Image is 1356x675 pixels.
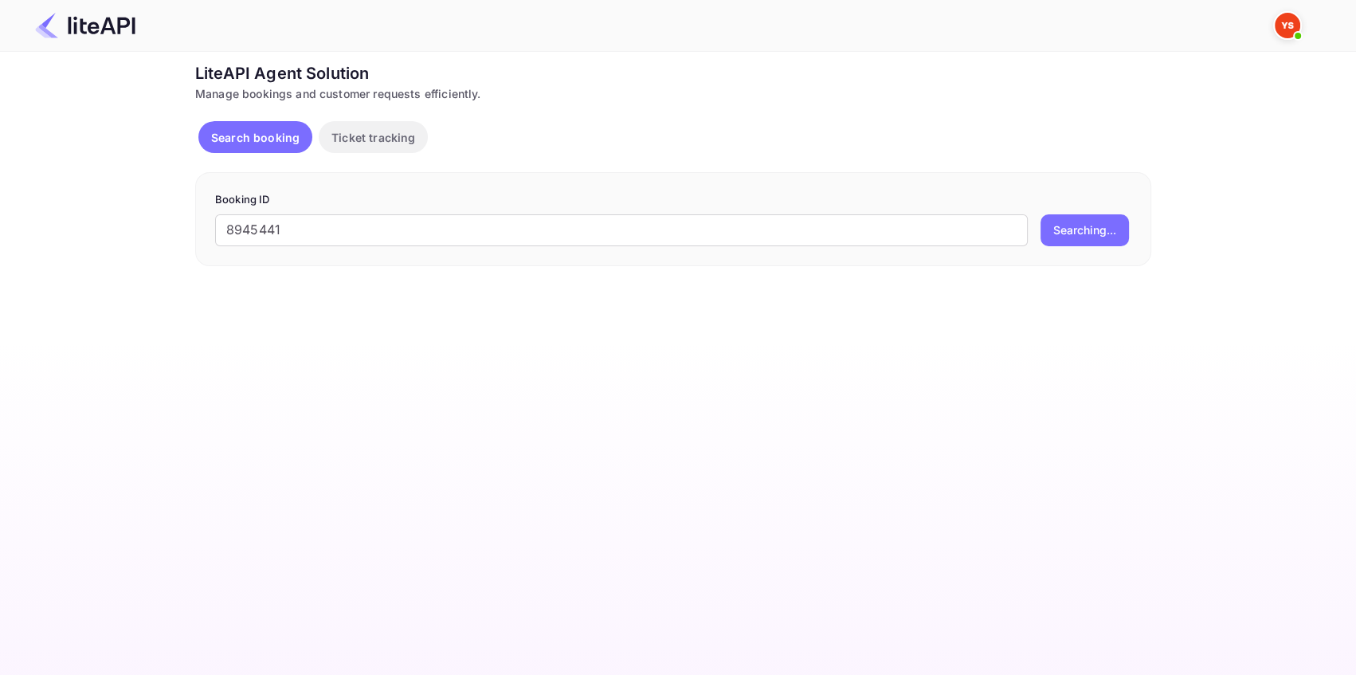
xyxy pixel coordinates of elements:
[1041,214,1129,246] button: Searching...
[215,192,1131,208] p: Booking ID
[195,85,1151,102] div: Manage bookings and customer requests efficiently.
[331,129,415,146] p: Ticket tracking
[35,13,135,38] img: LiteAPI Logo
[211,129,300,146] p: Search booking
[195,61,1151,85] div: LiteAPI Agent Solution
[215,214,1028,246] input: Enter Booking ID (e.g., 63782194)
[1275,13,1300,38] img: Yandex Support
